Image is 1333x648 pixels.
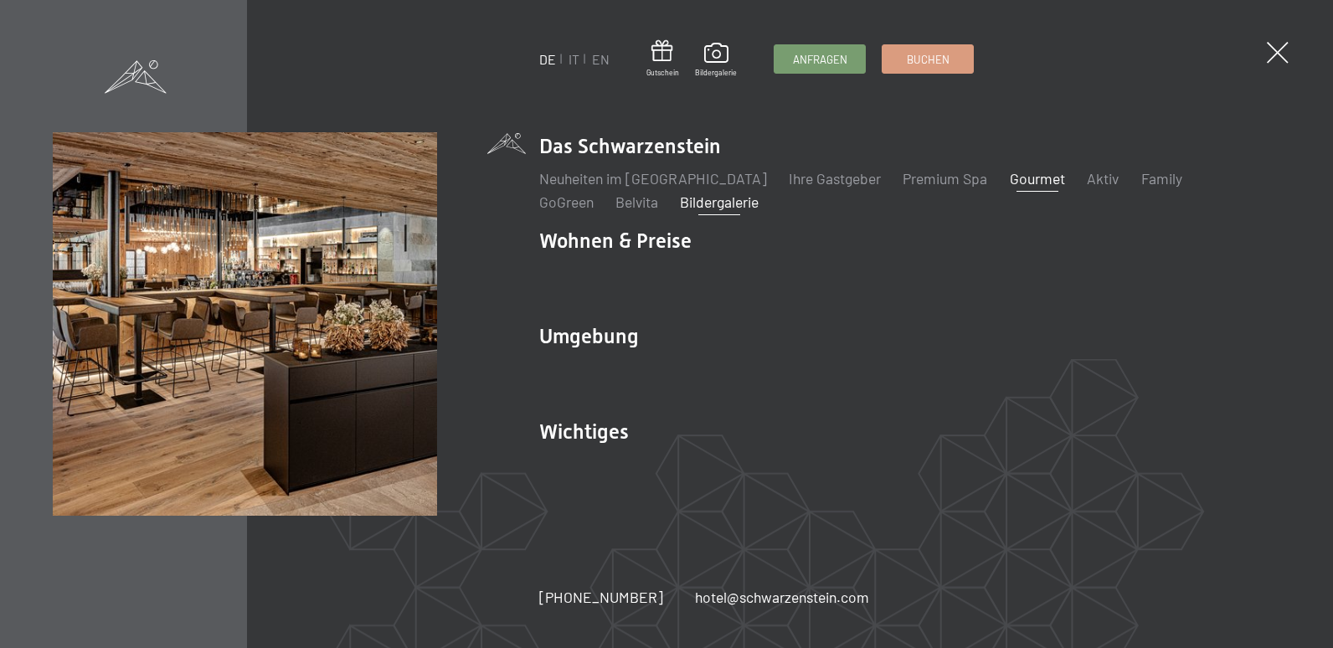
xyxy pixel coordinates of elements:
a: EN [592,51,610,67]
span: Anfragen [793,52,847,67]
span: Buchen [907,52,950,67]
a: Anfragen [775,45,865,73]
span: Bildergalerie [695,68,737,78]
a: IT [569,51,579,67]
a: Bildergalerie [680,193,759,211]
a: Gutschein [646,40,679,78]
span: Gutschein [646,68,679,78]
a: Buchen [883,45,973,73]
a: GoGreen [539,193,594,211]
a: hotel@schwarzenstein.com [695,587,869,608]
a: Gourmet [1010,169,1065,188]
a: Ihre Gastgeber [789,169,881,188]
a: Aktiv [1087,169,1119,188]
a: DE [539,51,556,67]
span: [PHONE_NUMBER] [539,588,663,606]
a: Premium Spa [903,169,987,188]
a: [PHONE_NUMBER] [539,587,663,608]
a: Neuheiten im [GEOGRAPHIC_DATA] [539,169,767,188]
a: Bildergalerie [695,43,737,78]
a: Belvita [615,193,658,211]
a: Family [1141,169,1182,188]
